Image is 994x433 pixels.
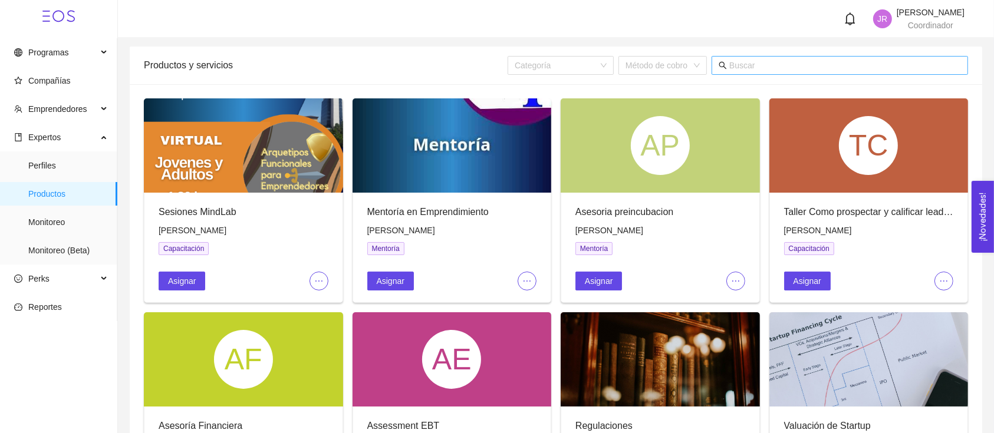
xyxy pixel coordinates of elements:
span: [PERSON_NAME] [575,226,643,235]
span: Expertos [28,133,61,142]
span: [PERSON_NAME] [159,226,226,235]
div: Asesoría Financiera [159,418,328,433]
div: Regulaciones [575,418,745,433]
span: Perks [28,274,50,283]
div: Taller Como prospectar y calificar leads Tec Startups [784,204,954,219]
input: Buscar [729,59,961,72]
span: [PERSON_NAME] [897,8,965,17]
button: ellipsis [310,272,328,290]
span: book [14,133,22,141]
span: Reportes [28,302,62,312]
span: ellipsis [518,276,536,286]
span: team [14,105,22,113]
span: Monitoreo (Beta) [28,239,108,262]
div: Productos y servicios [144,48,508,82]
span: Programas [28,48,68,57]
button: Asignar [159,272,205,290]
span: Compañías [28,76,71,85]
span: smile [14,275,22,283]
span: ellipsis [727,276,745,286]
span: [PERSON_NAME] [784,226,852,235]
button: ellipsis [518,272,537,290]
span: Capacitación [159,242,209,255]
div: Sesiones MindLab [159,204,328,219]
button: Asignar [367,272,414,290]
div: AF [214,330,273,389]
button: ellipsis [934,272,953,290]
span: Mentoría [367,242,404,255]
span: Asignar [794,275,821,287]
div: TC [839,116,898,175]
div: AE [422,330,481,389]
span: Capacitación [784,242,834,255]
span: star [14,77,22,85]
span: Mentoría [575,242,613,255]
span: Perfiles [28,154,108,177]
span: search [719,61,727,70]
div: Asesoria preincubacion [575,204,745,219]
span: Asignar [168,275,196,287]
span: Asignar [585,275,613,287]
span: global [14,48,22,57]
div: Mentoría en Emprendimiento [367,204,537,219]
div: AP [631,116,690,175]
span: Productos [28,182,108,206]
div: Valuación de Startup [784,418,954,433]
span: dashboard [14,303,22,311]
span: Coordinador [908,21,953,30]
button: ellipsis [726,272,745,290]
span: bell [844,12,857,25]
span: Monitoreo [28,210,108,234]
button: Asignar [575,272,622,290]
span: ellipsis [935,276,953,286]
span: [PERSON_NAME] [367,226,435,235]
span: JR [877,9,887,28]
button: Open Feedback Widget [972,181,994,253]
span: ellipsis [310,276,328,286]
span: Emprendedores [28,104,87,114]
div: Assessment EBT [367,418,537,433]
span: Asignar [377,275,404,287]
button: Asignar [784,272,831,290]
